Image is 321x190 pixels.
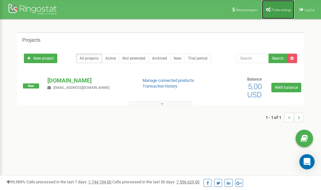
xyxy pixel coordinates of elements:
[119,54,149,63] a: Not extended
[299,154,315,169] div: Open Intercom Messenger
[24,54,57,63] a: New project
[185,54,211,63] a: Trial period
[304,8,315,12] span: Log Out
[26,180,111,184] span: Calls processed in the last 7 days :
[143,78,194,83] a: Manage connected products
[269,54,287,63] button: Search
[236,54,269,63] input: Search
[149,54,171,63] a: Archived
[272,8,291,12] span: Profile settings
[112,180,199,184] span: Calls processed in the last 30 days :
[23,83,39,88] span: New
[22,37,40,43] h5: Projects
[247,82,262,99] span: 5,00 USD
[271,83,301,92] a: Refill balance
[266,113,284,122] span: 1 - 1 of 1
[47,76,132,85] p: [DOMAIN_NAME]
[102,54,119,63] a: Active
[247,77,262,82] span: Balance
[170,54,185,63] a: New
[76,54,102,63] a: All projects
[236,8,258,12] span: Referral program
[266,106,304,128] nav: ...
[143,84,177,88] a: Transaction history
[177,180,199,184] u: 7 596 625,00
[53,86,109,90] span: [EMAIL_ADDRESS][DOMAIN_NAME]
[6,180,25,184] span: 99,989%
[88,180,111,184] u: 1 744 194,00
